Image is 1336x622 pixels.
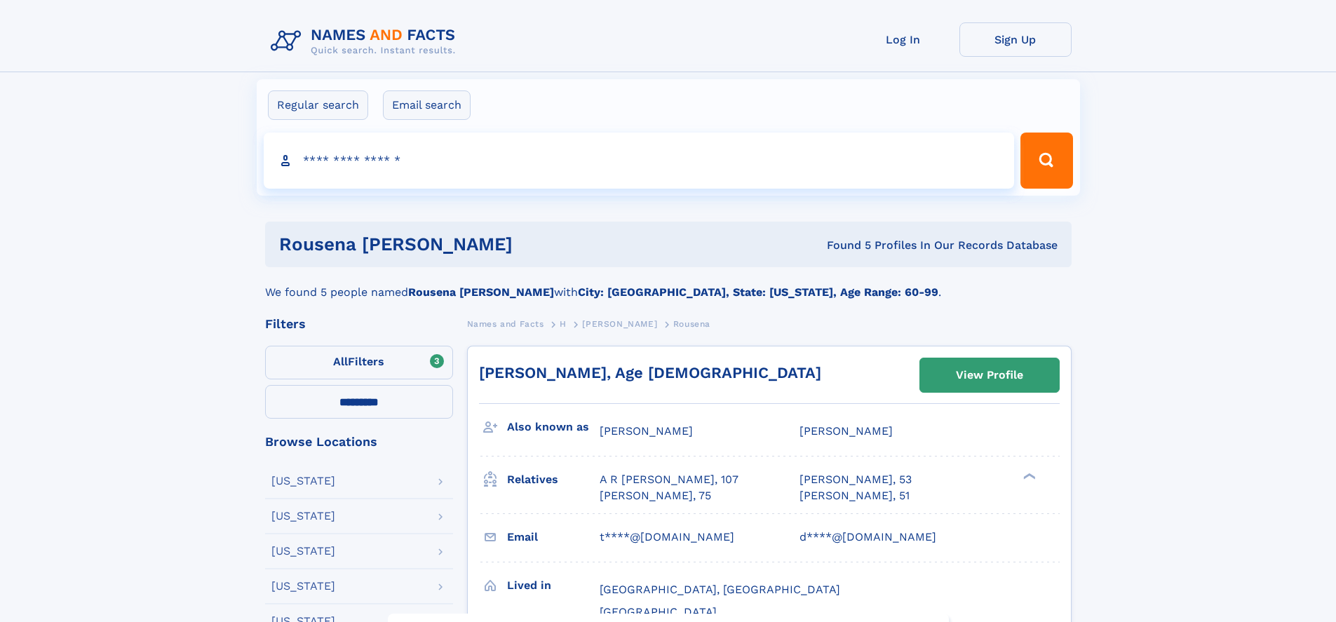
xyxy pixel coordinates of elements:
a: Sign Up [959,22,1072,57]
a: H [560,315,567,332]
h3: Relatives [507,468,600,492]
h3: Also known as [507,415,600,439]
span: [GEOGRAPHIC_DATA], [GEOGRAPHIC_DATA] [600,583,840,596]
a: [PERSON_NAME], 53 [799,472,912,487]
h1: rousena [PERSON_NAME] [279,236,670,253]
div: [US_STATE] [271,475,335,487]
a: Log In [847,22,959,57]
a: View Profile [920,358,1059,392]
div: [US_STATE] [271,511,335,522]
a: A R [PERSON_NAME], 107 [600,472,738,487]
span: [PERSON_NAME] [582,319,657,329]
div: Filters [265,318,453,330]
label: Filters [265,346,453,379]
a: [PERSON_NAME], Age [DEMOGRAPHIC_DATA] [479,364,821,381]
span: Rousena [673,319,710,329]
h3: Email [507,525,600,549]
h3: Lived in [507,574,600,597]
div: ❯ [1020,472,1037,481]
div: Browse Locations [265,435,453,448]
button: Search Button [1020,133,1072,189]
label: Regular search [268,90,368,120]
span: H [560,319,567,329]
b: City: [GEOGRAPHIC_DATA], State: [US_STATE], Age Range: 60-99 [578,285,938,299]
div: [US_STATE] [271,546,335,557]
input: search input [264,133,1015,189]
div: View Profile [956,359,1023,391]
span: [GEOGRAPHIC_DATA] [600,605,717,618]
a: [PERSON_NAME], 51 [799,488,910,503]
span: All [333,355,348,368]
a: [PERSON_NAME], 75 [600,488,711,503]
img: Logo Names and Facts [265,22,467,60]
a: [PERSON_NAME] [582,315,657,332]
span: [PERSON_NAME] [600,424,693,438]
a: Names and Facts [467,315,544,332]
div: We found 5 people named with . [265,267,1072,301]
label: Email search [383,90,471,120]
span: [PERSON_NAME] [799,424,893,438]
b: Rousena [PERSON_NAME] [408,285,554,299]
div: Found 5 Profiles In Our Records Database [670,238,1058,253]
div: [US_STATE] [271,581,335,592]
